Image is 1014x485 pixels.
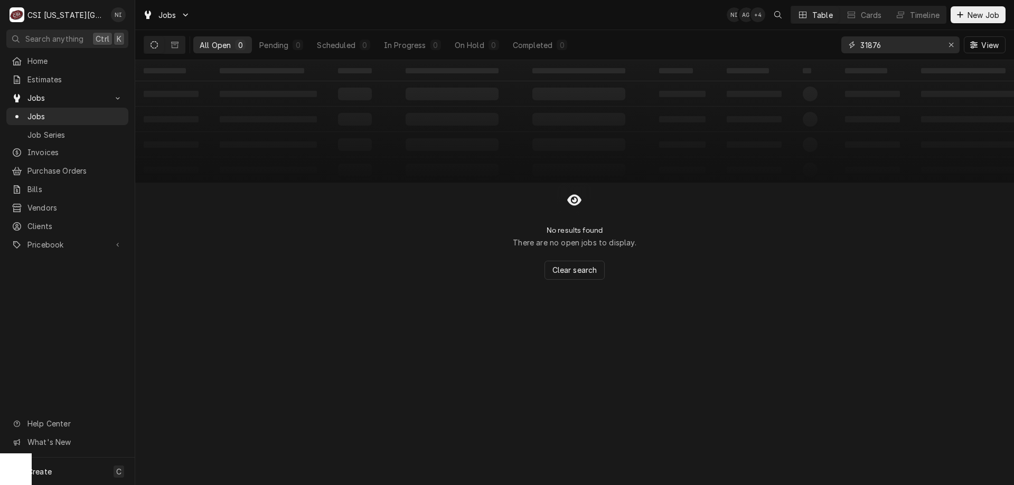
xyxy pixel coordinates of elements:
span: Ctrl [96,33,109,44]
div: Cards [861,9,882,21]
div: Scheduled [317,40,355,51]
span: Bills [27,184,123,195]
table: All Open Jobs List Loading [135,60,1014,183]
p: There are no open jobs to display. [513,237,636,248]
span: ‌ [659,68,693,73]
button: View [964,36,1006,53]
span: Jobs [158,9,176,21]
span: ‌ [727,68,769,73]
div: 0 [295,40,301,51]
button: New Job [951,6,1006,23]
span: ‌ [532,68,625,73]
div: Table [812,9,833,21]
span: ‌ [845,68,887,73]
div: AG [739,7,754,22]
span: Estimates [27,74,123,85]
span: Home [27,55,123,66]
a: Go to Jobs [6,89,128,107]
input: Keyword search [860,36,940,53]
div: In Progress [384,40,426,51]
span: Pricebook [27,239,107,250]
div: Pending [259,40,288,51]
button: Open search [769,6,786,23]
div: Nate Ingram's Avatar [111,7,126,22]
span: ‌ [220,68,304,73]
span: Vendors [27,202,123,213]
a: Invoices [6,144,128,161]
a: Clients [6,217,128,235]
span: Jobs [27,111,123,122]
a: Go to Jobs [138,6,194,24]
span: ‌ [144,68,186,73]
div: CSI Kansas City's Avatar [10,7,24,22]
a: Jobs [6,108,128,125]
span: Jobs [27,92,107,103]
button: Clear search [544,261,605,280]
a: Vendors [6,199,128,216]
span: What's New [27,436,122,448]
div: NI [727,7,741,22]
span: C [116,466,121,477]
button: Erase input [943,36,960,53]
a: Home [6,52,128,70]
div: + 4 [750,7,765,22]
span: ‌ [338,68,372,73]
span: Create [27,467,52,476]
a: Go to Pricebook [6,236,128,253]
div: NI [111,7,126,22]
button: Search anythingCtrlK [6,30,128,48]
span: ‌ [803,68,811,73]
h2: No results found [547,226,603,235]
div: Adam Goodrich's Avatar [739,7,754,22]
span: Invoices [27,147,123,158]
div: 0 [237,40,243,51]
span: Search anything [25,33,83,44]
span: ‌ [921,68,1006,73]
a: Go to What's New [6,433,128,451]
div: 0 [433,40,439,51]
div: 0 [559,40,565,51]
div: 0 [362,40,368,51]
a: Purchase Orders [6,162,128,179]
span: View [979,40,1001,51]
div: CSI [US_STATE][GEOGRAPHIC_DATA] [27,9,105,21]
a: Estimates [6,71,128,88]
div: All Open [200,40,231,51]
span: Clear search [550,264,599,275]
div: 0 [491,40,497,51]
span: Job Series [27,129,123,140]
span: K [117,33,121,44]
span: Purchase Orders [27,165,123,176]
div: C [10,7,24,22]
span: ‌ [406,68,499,73]
div: On Hold [455,40,484,51]
a: Bills [6,180,128,198]
span: New Job [965,9,1001,21]
a: Go to Help Center [6,415,128,432]
a: Job Series [6,126,128,144]
span: Help Center [27,418,122,429]
span: Clients [27,221,123,232]
div: Timeline [910,9,940,21]
div: Nate Ingram's Avatar [727,7,741,22]
div: Completed [513,40,552,51]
